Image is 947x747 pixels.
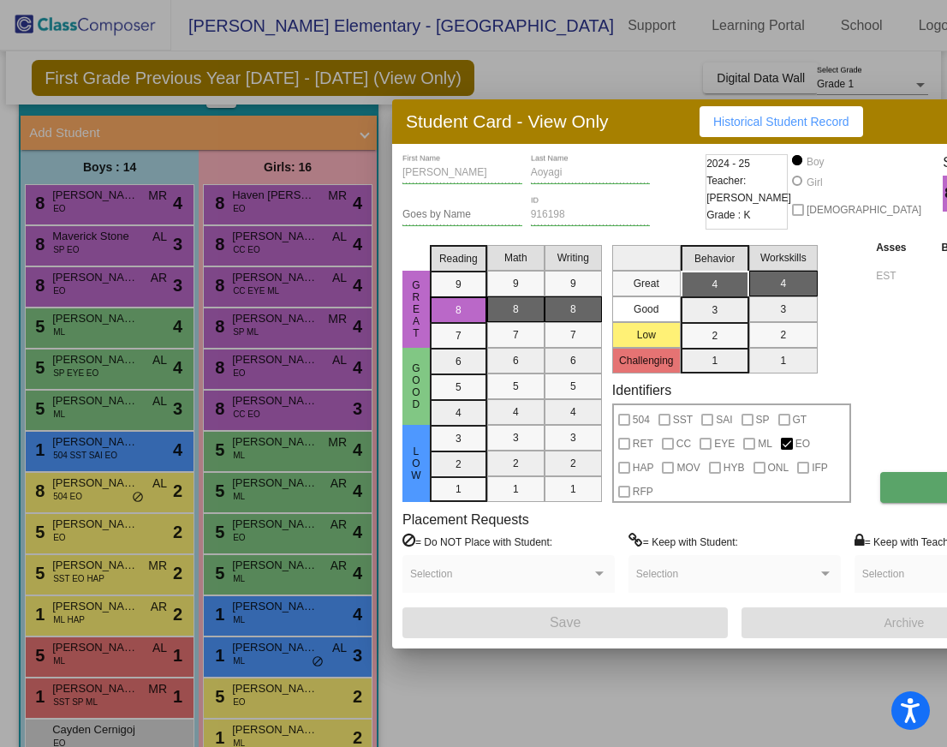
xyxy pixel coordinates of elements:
button: Save [402,607,728,638]
input: assessment [876,263,923,289]
span: Teacher: [PERSON_NAME] [706,172,791,206]
label: = Keep with Student: [628,533,738,550]
h3: Student Card - View Only [406,111,609,132]
span: ONL [768,457,789,478]
span: Good [408,362,424,410]
span: 2024 - 25 [706,155,750,172]
span: MOV [676,457,700,478]
span: CC [676,433,691,454]
span: EO [795,433,810,454]
button: Historical Student Record [700,106,863,137]
span: Save [550,615,581,630]
span: Low [408,445,424,481]
span: Grade : K [706,206,750,224]
span: Historical Student Record [713,115,849,128]
label: Identifiers [612,382,671,398]
span: SAI [716,409,732,430]
span: RET [633,433,653,454]
div: Girl [806,175,823,190]
span: GT [793,409,807,430]
span: Great [408,279,424,339]
input: goes by name [402,209,522,221]
span: Archive [884,616,925,630]
span: 504 [633,409,650,430]
span: IFP [812,457,828,478]
span: RFP [633,481,653,502]
span: HAP [633,457,654,478]
span: HYB [724,457,745,478]
span: EYE [714,433,735,454]
input: Enter ID [531,209,651,221]
label: Placement Requests [402,511,529,528]
div: Boy [806,154,825,170]
th: Asses [872,238,927,257]
span: ML [758,433,772,454]
span: SP [756,409,770,430]
span: [DEMOGRAPHIC_DATA] [807,200,921,220]
label: = Do NOT Place with Student: [402,533,552,550]
span: SST [673,409,693,430]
